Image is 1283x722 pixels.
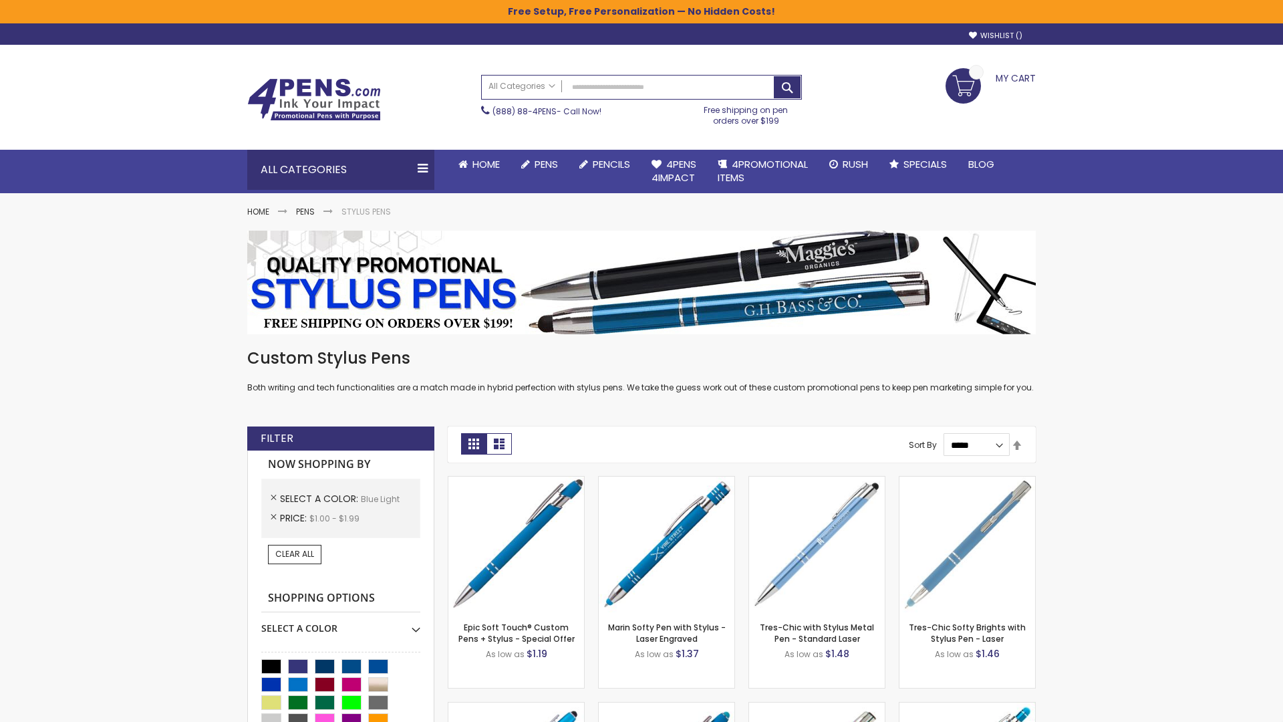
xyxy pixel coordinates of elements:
span: 4PROMOTIONAL ITEMS [718,157,808,185]
span: As low as [935,648,974,660]
img: Stylus Pens [247,231,1036,334]
span: $1.46 [976,647,1000,660]
span: Pencils [593,157,630,171]
a: Clear All [268,545,321,564]
span: As low as [635,648,674,660]
h1: Custom Stylus Pens [247,348,1036,369]
a: Wishlist [969,31,1022,41]
span: Blue Light [361,493,400,505]
span: Specials [903,157,947,171]
a: Pens [296,206,315,217]
div: Select A Color [261,612,420,635]
a: Ellipse Softy Brights with Stylus Pen - Laser-Blue - Light [599,702,734,713]
span: - Call Now! [492,106,601,117]
a: Blog [958,150,1005,179]
div: All Categories [247,150,434,190]
a: 4PROMOTIONALITEMS [707,150,819,193]
a: Pens [511,150,569,179]
div: Free shipping on pen orders over $199 [690,100,803,126]
strong: Filter [261,431,293,446]
a: Marin Softy Pen with Stylus - Laser Engraved [608,622,726,644]
span: Pens [535,157,558,171]
div: Both writing and tech functionalities are a match made in hybrid perfection with stylus pens. We ... [247,348,1036,394]
a: 4Pens4impact [641,150,707,193]
img: Tres-Chic with Stylus Metal Pen - Standard Laser-Blue - Light [749,477,885,612]
a: Epic Soft Touch® Custom Pens + Stylus - Special Offer [458,622,575,644]
strong: Shopping Options [261,584,420,613]
a: Rush [819,150,879,179]
a: 4P-MS8B-Blue - Light [448,476,584,487]
a: Home [247,206,269,217]
a: Ellipse Stylus Pen - Standard Laser-Blue - Light [448,702,584,713]
a: Phoenix Softy Brights with Stylus Pen - Laser-Blue - Light [899,702,1035,713]
span: $1.00 - $1.99 [309,513,360,524]
strong: Now Shopping by [261,451,420,479]
span: Rush [843,157,868,171]
img: 4Pens Custom Pens and Promotional Products [247,78,381,121]
a: Specials [879,150,958,179]
span: Home [472,157,500,171]
span: 4Pens 4impact [652,157,696,185]
span: $1.19 [527,647,547,660]
span: Price [280,511,309,525]
a: All Categories [482,76,562,98]
a: Tres-Chic Touch Pen - Standard Laser-Blue - Light [749,702,885,713]
a: Tres-Chic with Stylus Metal Pen - Standard Laser [760,622,874,644]
a: Tres-Chic Softy Brights with Stylus Pen - Laser [909,622,1026,644]
a: Tres-Chic Softy Brights with Stylus Pen - Laser-Blue - Light [899,476,1035,487]
strong: Grid [461,433,486,455]
span: $1.48 [825,647,849,660]
span: Select A Color [280,492,361,505]
img: Marin Softy Pen with Stylus - Laser Engraved-Blue - Light [599,477,734,612]
span: Blog [968,157,994,171]
a: Home [448,150,511,179]
span: As low as [785,648,823,660]
img: Tres-Chic Softy Brights with Stylus Pen - Laser-Blue - Light [899,477,1035,612]
span: All Categories [488,81,555,92]
img: 4P-MS8B-Blue - Light [448,477,584,612]
a: Pencils [569,150,641,179]
label: Sort By [909,439,937,451]
a: Marin Softy Pen with Stylus - Laser Engraved-Blue - Light [599,476,734,487]
strong: Stylus Pens [341,206,391,217]
a: (888) 88-4PENS [492,106,557,117]
span: Clear All [275,548,314,560]
span: $1.37 [676,647,699,660]
span: As low as [486,648,525,660]
a: Tres-Chic with Stylus Metal Pen - Standard Laser-Blue - Light [749,476,885,487]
